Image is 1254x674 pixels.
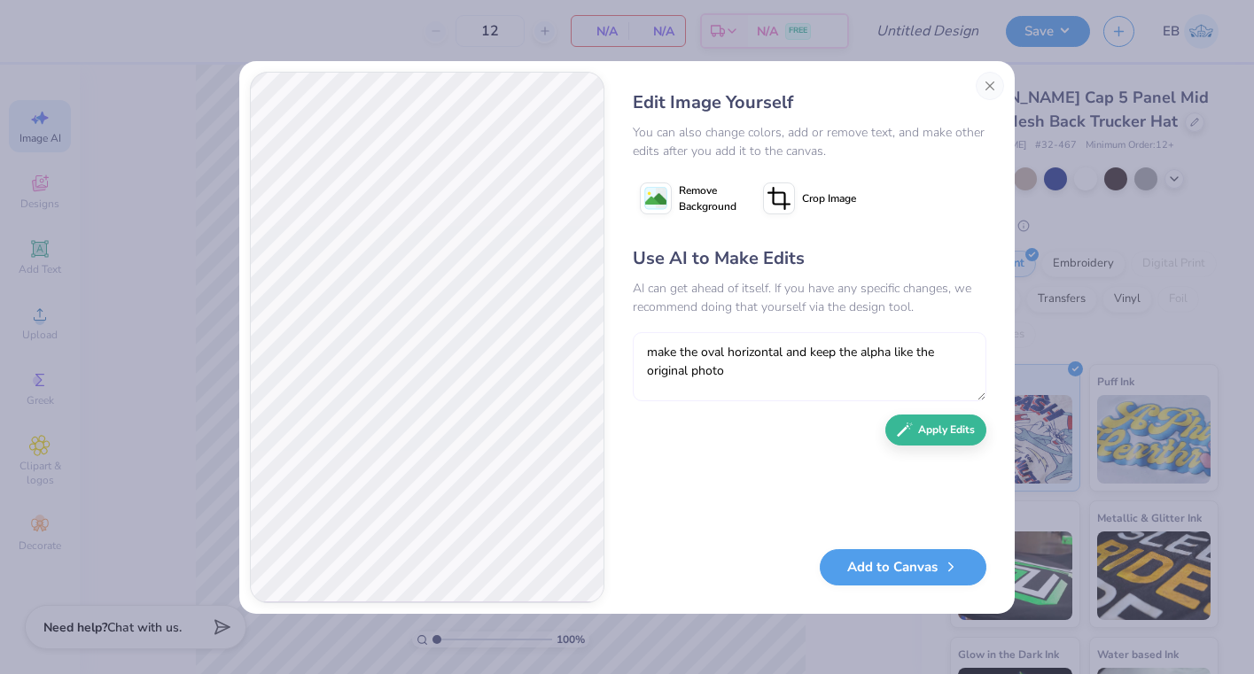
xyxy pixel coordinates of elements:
span: Crop Image [802,190,856,206]
div: AI can get ahead of itself. If you have any specific changes, we recommend doing that yourself vi... [633,279,986,316]
button: Close [976,72,1004,100]
span: Remove Background [679,182,736,214]
button: Remove Background [633,176,744,221]
div: Use AI to Make Edits [633,245,986,272]
div: You can also change colors, add or remove text, and make other edits after you add it to the canvas. [633,123,986,160]
div: Edit Image Yourself [633,89,986,116]
button: Apply Edits [885,414,986,445]
button: Add to Canvas [820,549,986,585]
textarea: make the oval horizontal and keep the alpha like the original photo [633,332,986,401]
button: Crop Image [756,176,867,221]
